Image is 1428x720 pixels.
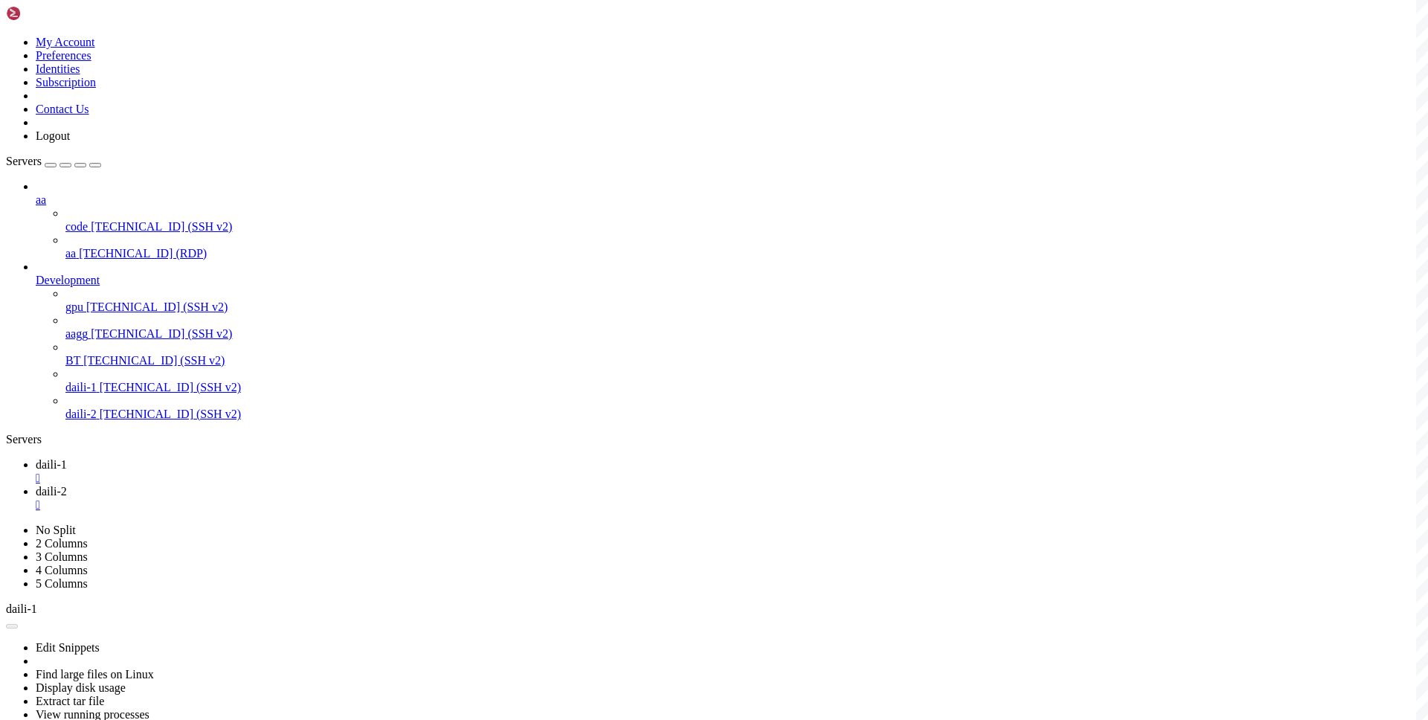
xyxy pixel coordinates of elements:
span: Development [36,274,100,286]
a: 5 Columns [36,577,88,590]
a: Contact Us [36,103,89,115]
span: [TECHNICAL_ID] (SSH v2) [100,408,241,420]
div: Servers [6,433,1422,446]
a: Subscription [36,76,96,89]
a: Development [36,274,1422,287]
span: [TECHNICAL_ID] (RDP) [79,247,207,260]
span: aa [36,193,46,206]
span: [TECHNICAL_ID] (SSH v2) [86,300,228,313]
a: Servers [6,155,101,167]
span: daili-1 [6,602,37,615]
span: [TECHNICAL_ID] (SSH v2) [91,220,232,233]
li: Development [36,260,1422,421]
a: 3 Columns [36,550,88,563]
a: aagg [TECHNICAL_ID] (SSH v2) [65,327,1422,341]
x-row: Connecting [TECHNICAL_ID]... [6,6,1233,19]
a: No Split [36,524,76,536]
a: 2 Columns [36,537,88,550]
a: Display disk usage [36,681,126,694]
div: (0, 1) [6,19,12,31]
a: Find large files on Linux [36,668,154,681]
span: code [65,220,88,233]
a: Preferences [36,49,91,62]
img: Shellngn [6,6,91,21]
span: [TECHNICAL_ID] (SSH v2) [100,381,241,393]
li: aagg [TECHNICAL_ID] (SSH v2) [65,314,1422,341]
span: BT [65,354,80,367]
span: gpu [65,300,83,313]
a: daili-1 [TECHNICAL_ID] (SSH v2) [65,381,1422,394]
a:  [36,498,1422,512]
a: Logout [36,129,70,142]
a:  [36,472,1422,485]
span: [TECHNICAL_ID] (SSH v2) [91,327,232,340]
a: daili-2 [36,485,1422,512]
span: daili-1 [65,381,97,393]
a: daili-1 [36,458,1422,485]
a: My Account [36,36,95,48]
span: daili-2 [65,408,97,420]
span: Servers [6,155,42,167]
a: Extract tar file [36,695,104,707]
a: aa [36,193,1422,207]
a: daili-2 [TECHNICAL_ID] (SSH v2) [65,408,1422,421]
li: BT [TECHNICAL_ID] (SSH v2) [65,341,1422,367]
li: aa [TECHNICAL_ID] (RDP) [65,234,1422,260]
a: aa [TECHNICAL_ID] (RDP) [65,247,1422,260]
a: gpu [TECHNICAL_ID] (SSH v2) [65,300,1422,314]
span: daili-2 [36,485,67,498]
li: code [TECHNICAL_ID] (SSH v2) [65,207,1422,234]
span: aagg [65,327,88,340]
a: 4 Columns [36,564,88,576]
a: code [TECHNICAL_ID] (SSH v2) [65,220,1422,234]
a: Edit Snippets [36,641,100,654]
li: daili-1 [TECHNICAL_ID] (SSH v2) [65,367,1422,394]
a: Identities [36,62,80,75]
li: gpu [TECHNICAL_ID] (SSH v2) [65,287,1422,314]
span: aa [65,247,76,260]
li: aa [36,180,1422,260]
span: daili-1 [36,458,67,471]
span: [TECHNICAL_ID] (SSH v2) [83,354,225,367]
li: daili-2 [TECHNICAL_ID] (SSH v2) [65,394,1422,421]
a: BT [TECHNICAL_ID] (SSH v2) [65,354,1422,367]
